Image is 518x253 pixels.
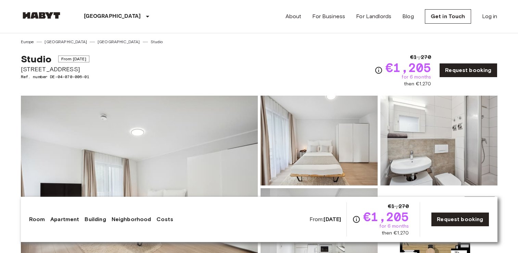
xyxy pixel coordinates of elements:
a: Room [29,215,45,224]
a: Get in Touch [425,9,471,24]
span: then €1,270 [404,81,431,87]
a: About [286,12,302,21]
span: €1,205 [363,210,409,223]
b: [DATE] [324,216,341,222]
span: €1,270 [410,53,431,61]
span: then €1,270 [382,230,409,237]
svg: Check cost overview for full price breakdown. Please note that discounts apply to new joiners onl... [375,66,383,74]
span: Studio [21,53,52,65]
img: Picture of unit DE-04-070-006-01 [261,96,378,185]
a: For Landlords [356,12,391,21]
span: €1,270 [388,202,409,210]
a: [GEOGRAPHIC_DATA] [98,39,140,45]
a: For Business [312,12,345,21]
img: Picture of unit DE-04-070-006-01 [380,96,497,185]
span: Ref. number DE-04-070-006-01 [21,74,89,80]
a: Request booking [431,212,489,227]
span: for 6 months [379,223,409,230]
span: [STREET_ADDRESS] [21,65,89,74]
a: Neighborhood [112,215,151,224]
a: Log in [482,12,497,21]
a: Building [85,215,106,224]
p: [GEOGRAPHIC_DATA] [84,12,141,21]
a: Europe [21,39,34,45]
a: Request booking [439,63,497,77]
span: for 6 months [402,74,431,81]
a: [GEOGRAPHIC_DATA] [45,39,87,45]
span: From [DATE] [58,56,89,62]
img: Habyt [21,12,62,19]
span: From: [309,216,341,223]
a: Costs [156,215,173,224]
svg: Check cost overview for full price breakdown. Please note that discounts apply to new joiners onl... [352,215,361,224]
a: Studio [151,39,163,45]
a: Apartment [50,215,79,224]
span: €1,205 [386,61,431,74]
a: Blog [402,12,414,21]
